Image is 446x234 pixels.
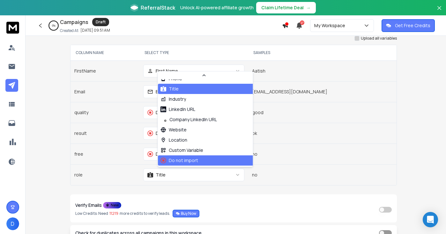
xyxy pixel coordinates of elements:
p: Verify Emails [75,203,102,207]
div: Draft [92,18,109,26]
div: Industry [160,96,186,102]
td: no [248,144,397,164]
td: FirstName [71,60,139,81]
div: Title [160,86,179,92]
p: Low Credits: Need more credits to verify leads. [75,210,199,217]
td: Email [71,81,139,102]
td: free [71,144,139,164]
td: no [248,164,397,185]
th: SAMPLES [248,45,397,60]
p: 0 % [52,24,56,27]
div: First Name [147,68,178,74]
p: Get Free Credits [395,22,430,29]
h1: Campaigns [60,18,88,26]
td: quality [71,102,139,123]
div: Website [160,127,187,133]
span: 27 [300,20,304,25]
div: New [103,202,121,208]
button: Claim Lifetime Deal [256,2,316,13]
span: ReferralStack [141,4,175,12]
div: Company LinkedIn URL [160,116,217,123]
div: Custom Variable [160,147,203,153]
th: SELECT TYPE [139,45,248,60]
button: Close banner [435,4,443,19]
label: Upload all variables [361,36,397,41]
p: Unlock AI-powered affiliate growth [180,4,254,11]
td: [EMAIL_ADDRESS][DOMAIN_NAME] [248,81,397,102]
td: ok [248,123,397,144]
td: Aatish [248,60,397,81]
p: Created At: [60,28,79,33]
div: Location [160,137,187,143]
button: Buy Now [173,210,199,217]
div: Title [147,172,166,178]
td: result [71,123,139,144]
div: Email [147,89,167,95]
span: → [306,4,311,11]
p: [DATE] 09:51 AM [80,28,110,33]
th: COLUMN NAME [71,45,139,60]
span: 11219 [109,211,118,216]
div: Do not import [160,157,198,164]
td: role [71,164,139,185]
p: My Workspace [314,22,348,29]
div: LinkedIn URL [160,106,195,113]
div: Do not import [147,109,185,116]
td: good [248,102,397,123]
div: Do not import [147,130,185,136]
div: Open Intercom Messenger [423,212,438,227]
div: Do not import [147,151,185,157]
span: D [6,217,19,230]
